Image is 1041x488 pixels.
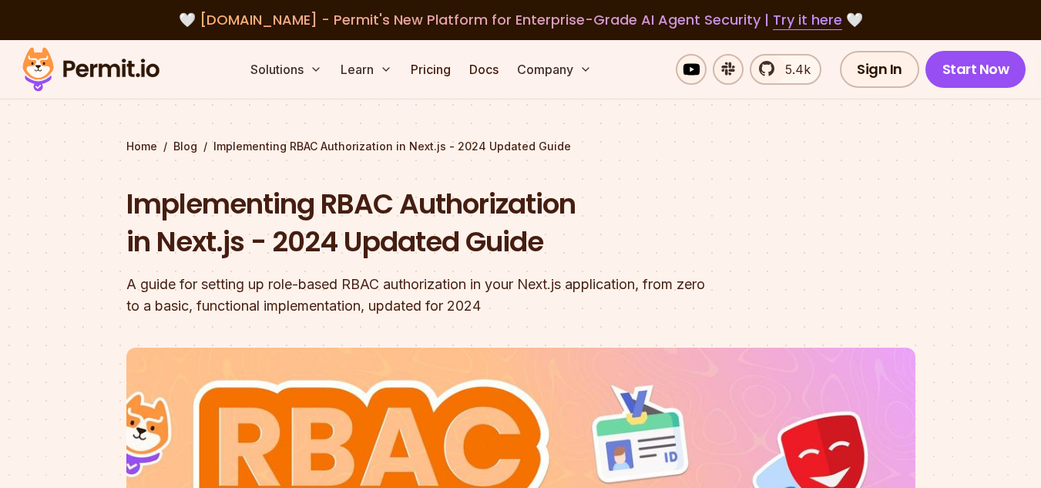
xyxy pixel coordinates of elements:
[925,51,1026,88] a: Start Now
[463,54,505,85] a: Docs
[405,54,457,85] a: Pricing
[840,51,919,88] a: Sign In
[15,43,166,96] img: Permit logo
[126,185,718,261] h1: Implementing RBAC Authorization in Next.js - 2024 Updated Guide
[773,10,842,30] a: Try it here
[334,54,398,85] button: Learn
[200,10,842,29] span: [DOMAIN_NAME] - Permit's New Platform for Enterprise-Grade AI Agent Security |
[173,139,197,154] a: Blog
[244,54,328,85] button: Solutions
[126,274,718,317] div: A guide for setting up role-based RBAC authorization in your Next.js application, from zero to a ...
[750,54,821,85] a: 5.4k
[126,139,915,154] div: / /
[776,60,811,79] span: 5.4k
[511,54,598,85] button: Company
[37,9,1004,31] div: 🤍 🤍
[126,139,157,154] a: Home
